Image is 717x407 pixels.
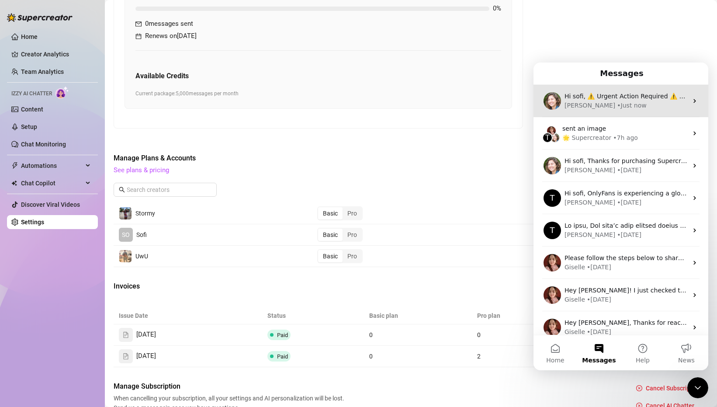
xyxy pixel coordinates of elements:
[21,123,37,130] a: Setup
[135,253,148,260] span: UwU
[127,185,204,195] input: Search creators
[687,377,708,398] iframe: Intercom live chat
[53,233,78,242] div: • [DATE]
[369,353,373,360] span: 0
[135,210,155,217] span: Stormy
[119,250,132,262] img: UwU
[31,224,573,231] span: Hey [PERSON_NAME]! I just checked the link on my end and it seems to be working fine. Could you t...
[318,207,343,219] div: Basic
[11,90,52,98] span: Izzy AI Chatter
[21,47,91,61] a: Creator Analytics
[135,33,142,39] span: calendar
[277,353,288,360] span: Paid
[119,187,125,193] span: search
[123,353,129,359] span: file-text
[317,206,363,220] div: segmented control
[31,233,52,242] div: Giselle
[317,228,363,242] div: segmented control
[13,295,31,301] span: Home
[21,219,44,226] a: Settings
[31,136,82,145] div: [PERSON_NAME]
[477,331,481,338] span: 0
[53,265,78,274] div: • [DATE]
[343,250,362,262] div: Pro
[83,136,108,145] div: • [DATE]
[11,180,17,186] img: Chat Copilot
[119,207,132,219] img: Stormy
[629,381,708,395] button: Cancel Subscription
[48,295,82,301] span: Messages
[11,162,18,169] span: thunderbolt
[369,331,373,338] span: 0
[10,224,28,241] img: Profile image for Giselle
[10,191,28,209] img: Profile image for Giselle
[145,31,197,42] span: Renews on [DATE]
[135,90,501,98] span: Current package: 5,000 messages per month
[317,249,363,263] div: segmented control
[114,153,591,163] span: Manage Plans & Accounts
[145,295,161,301] span: News
[114,166,169,174] a: See plans & pricing
[123,332,129,338] span: file-text
[145,19,193,29] span: 0 messages sent
[131,273,175,308] button: News
[21,106,43,113] a: Content
[277,332,288,338] span: Paid
[31,168,82,177] div: [PERSON_NAME]
[102,295,116,301] span: Help
[21,201,80,208] a: Discover Viral Videos
[21,176,83,190] span: Chat Copilot
[53,200,78,209] div: • [DATE]
[136,351,156,362] span: [DATE]
[364,307,472,324] th: Basic plan
[87,273,131,308] button: Help
[262,307,364,324] th: Status
[31,127,668,134] span: Hi sofi, OnlyFans is experiencing a global messaging issue (both Private and Mass) This issue is ...
[44,273,87,308] button: Messages
[343,207,362,219] div: Pro
[493,4,501,12] span: 0 %
[21,159,83,173] span: Automations
[477,353,481,360] span: 2
[114,281,260,292] span: Invoices
[318,250,343,262] div: Basic
[472,307,564,324] th: Pro plan
[136,330,156,340] span: [DATE]
[10,159,28,177] div: Profile image for Tanya
[318,229,343,241] div: Basic
[122,230,130,240] span: SO
[10,256,28,274] img: Profile image for Giselle
[343,229,362,241] div: Pro
[135,21,142,27] span: mail
[83,168,108,177] div: • [DATE]
[7,13,73,22] img: logo-BBDzfeDw.svg
[55,86,69,99] img: AI Chatter
[21,68,64,75] a: Team Analytics
[21,33,38,40] a: Home
[646,385,701,392] span: Cancel Subscription
[533,63,708,370] iframe: Intercom live chat
[114,381,347,392] span: Manage Subscription
[636,385,642,391] span: close-circle
[135,71,501,81] h5: Available Credits
[21,141,66,148] a: Chat Monitoring
[136,231,147,238] span: Sofi
[31,265,52,274] div: Giselle
[114,307,262,324] th: Issue Date
[31,200,52,209] div: Giselle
